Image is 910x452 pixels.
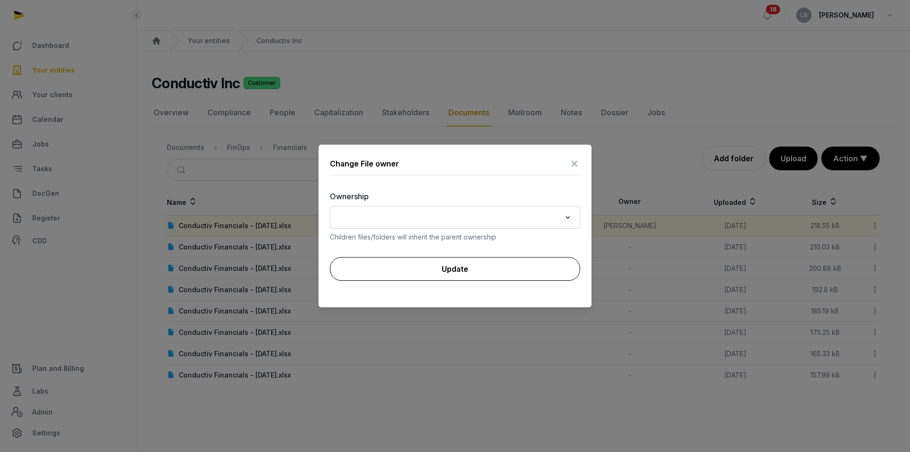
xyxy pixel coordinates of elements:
div: Search for option [335,209,575,226]
button: Update [330,257,580,281]
div: Children files/folders will inherit the parent ownership [330,232,580,242]
div: Change File owner [330,158,399,169]
label: Ownership [330,191,580,202]
input: Search for option [336,211,561,224]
